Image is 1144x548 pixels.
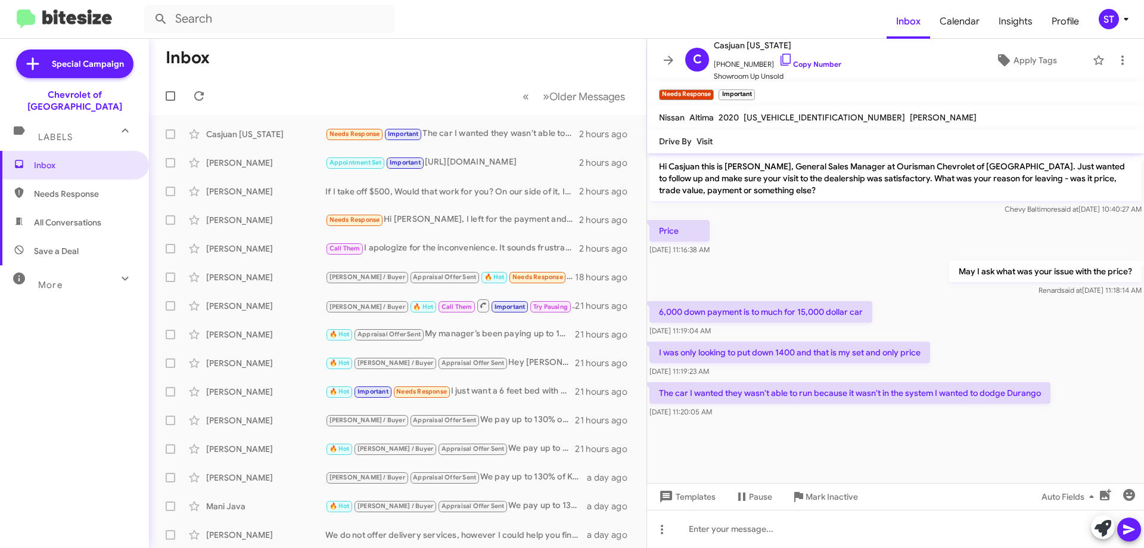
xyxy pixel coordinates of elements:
[714,52,841,70] span: [PHONE_NUMBER]
[357,388,388,395] span: Important
[782,486,868,507] button: Mark Inactive
[413,473,476,481] span: Appraisal Offer Sent
[575,271,637,283] div: 18 hours ago
[549,90,625,103] span: Older Messages
[575,443,637,455] div: 21 hours ago
[779,60,841,69] a: Copy Number
[329,330,350,338] span: 🔥 Hot
[1005,205,1142,213] span: Chevy Baltimore [DATE] 10:40:27 AM
[649,220,710,242] p: Price
[329,359,350,367] span: 🔥 Hot
[413,416,476,424] span: Appraisal Offer Sent
[166,48,210,67] h1: Inbox
[579,243,637,255] div: 2 hours ago
[515,84,536,109] button: Previous
[1032,486,1108,507] button: Auto Fields
[206,329,325,340] div: [PERSON_NAME]
[806,486,858,507] span: Mark Inactive
[575,386,637,398] div: 21 hours ago
[649,245,710,254] span: [DATE] 11:16:38 AM
[325,385,575,398] div: I just want a 6 feet bed with access cab
[1058,205,1078,213] span: said at
[930,4,989,39] a: Calendar
[579,157,637,169] div: 2 hours ago
[689,112,714,123] span: Altima
[206,529,325,541] div: [PERSON_NAME]
[1061,286,1082,295] span: said at
[325,185,579,197] div: If I take off $500, Would that work for you? On our side of it, It does not make business sense t...
[34,188,135,200] span: Needs Response
[693,50,702,69] span: C
[575,414,637,426] div: 21 hours ago
[390,159,421,166] span: Important
[329,244,360,252] span: Call Them
[206,128,325,140] div: Casjuan [US_STATE]
[329,303,405,311] span: [PERSON_NAME] / Buyer
[697,136,713,147] span: Visit
[34,159,135,171] span: Inbox
[325,127,579,141] div: The car I wanted they wasn't able to run because it wasn't in the system I wanted to dodge Durango
[575,329,637,340] div: 21 hours ago
[725,486,782,507] button: Pause
[325,213,579,227] div: Hi [PERSON_NAME], I left for the payment and price. Online it was marked lower. We called and ask...
[325,356,575,370] div: Hey [PERSON_NAME], my manager’s been paying up to 180% over market for trades this week. If yours...
[442,303,472,311] span: Call Them
[887,4,930,39] a: Inbox
[206,157,325,169] div: [PERSON_NAME]
[206,386,325,398] div: [PERSON_NAME]
[329,445,350,453] span: 🔥 Hot
[52,58,124,70] span: Special Campaign
[38,132,73,143] span: Labels
[719,112,739,123] span: 2020
[329,216,380,224] span: Needs Response
[325,442,575,456] div: We pay up to 160% of KBB value! :) We need to look under the hood to get you an exact number - so...
[949,261,1142,282] p: May I ask what was your issue with the price?
[357,330,421,338] span: Appraisal Offer Sent
[329,388,350,395] span: 🔥 Hot
[659,89,714,100] small: Needs Response
[649,407,712,416] span: [DATE] 11:20:05 AM
[533,303,568,311] span: Try Pausing
[329,416,405,424] span: [PERSON_NAME] / Buyer
[144,5,394,33] input: Search
[495,303,526,311] span: Important
[1042,4,1089,39] a: Profile
[714,70,841,82] span: Showroom Up Unsold
[714,38,841,52] span: Casjuan [US_STATE]
[325,270,575,284] div: [DATE]
[649,382,1050,404] p: The car I wanted they wasn't able to run because it wasn't in the system I wanted to dodge Durango
[1014,49,1057,71] span: Apply Tags
[649,326,711,335] span: [DATE] 11:19:04 AM
[442,445,505,453] span: Appraisal Offer Sent
[649,367,709,376] span: [DATE] 11:19:23 AM
[965,49,1087,71] button: Apply Tags
[206,243,325,255] div: [PERSON_NAME]
[649,156,1142,201] p: Hi Casjuan this is [PERSON_NAME], General Sales Manager at Ourisman Chevrolet of [GEOGRAPHIC_DATA...
[325,529,587,541] div: We do not offer delivery services, however I could help you find a shipping company that you coul...
[659,112,685,123] span: Nissan
[719,89,754,100] small: Important
[575,300,637,312] div: 21 hours ago
[1099,9,1119,29] div: ST
[543,89,549,104] span: »
[910,112,977,123] span: [PERSON_NAME]
[325,298,575,313] div: See you soon
[34,216,101,228] span: All Conversations
[325,499,587,513] div: We pay up to 130% of KBB value! :) We need to look under the hood to get you an exact number - so...
[357,502,433,510] span: [PERSON_NAME] / Buyer
[206,472,325,484] div: [PERSON_NAME]
[206,214,325,226] div: [PERSON_NAME]
[647,486,725,507] button: Templates
[989,4,1042,39] a: Insights
[657,486,716,507] span: Templates
[388,130,419,138] span: Important
[587,500,637,512] div: a day ago
[357,445,433,453] span: [PERSON_NAME] / Buyer
[512,273,563,281] span: Needs Response
[396,388,447,395] span: Needs Response
[38,280,63,290] span: More
[329,159,382,166] span: Appointment Set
